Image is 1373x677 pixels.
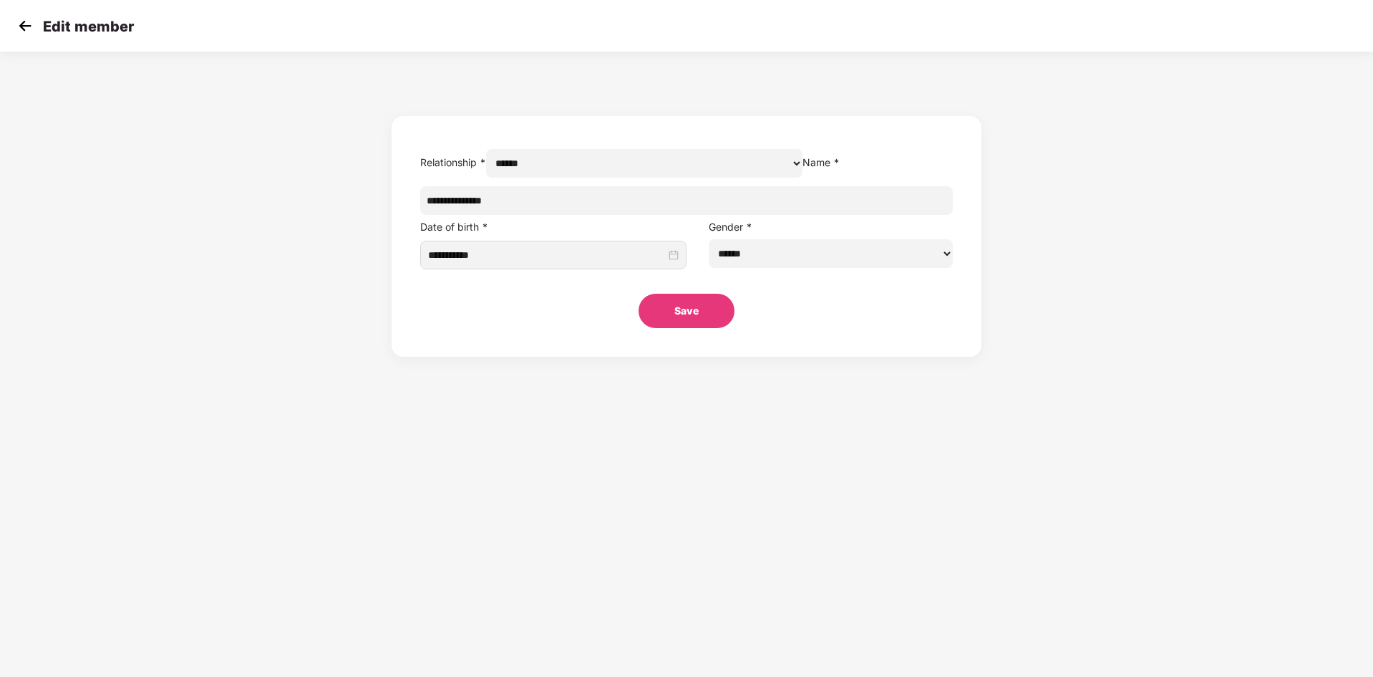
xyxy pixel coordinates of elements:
[802,156,840,168] label: Name *
[420,221,488,233] label: Date of birth *
[14,15,36,37] img: svg+xml;base64,PHN2ZyB4bWxucz0iaHR0cDovL3d3dy53My5vcmcvMjAwMC9zdmciIHdpZHRoPSIzMCIgaGVpZ2h0PSIzMC...
[709,221,752,233] label: Gender *
[639,294,734,328] button: Save
[420,156,486,168] label: Relationship *
[43,18,134,35] p: Edit member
